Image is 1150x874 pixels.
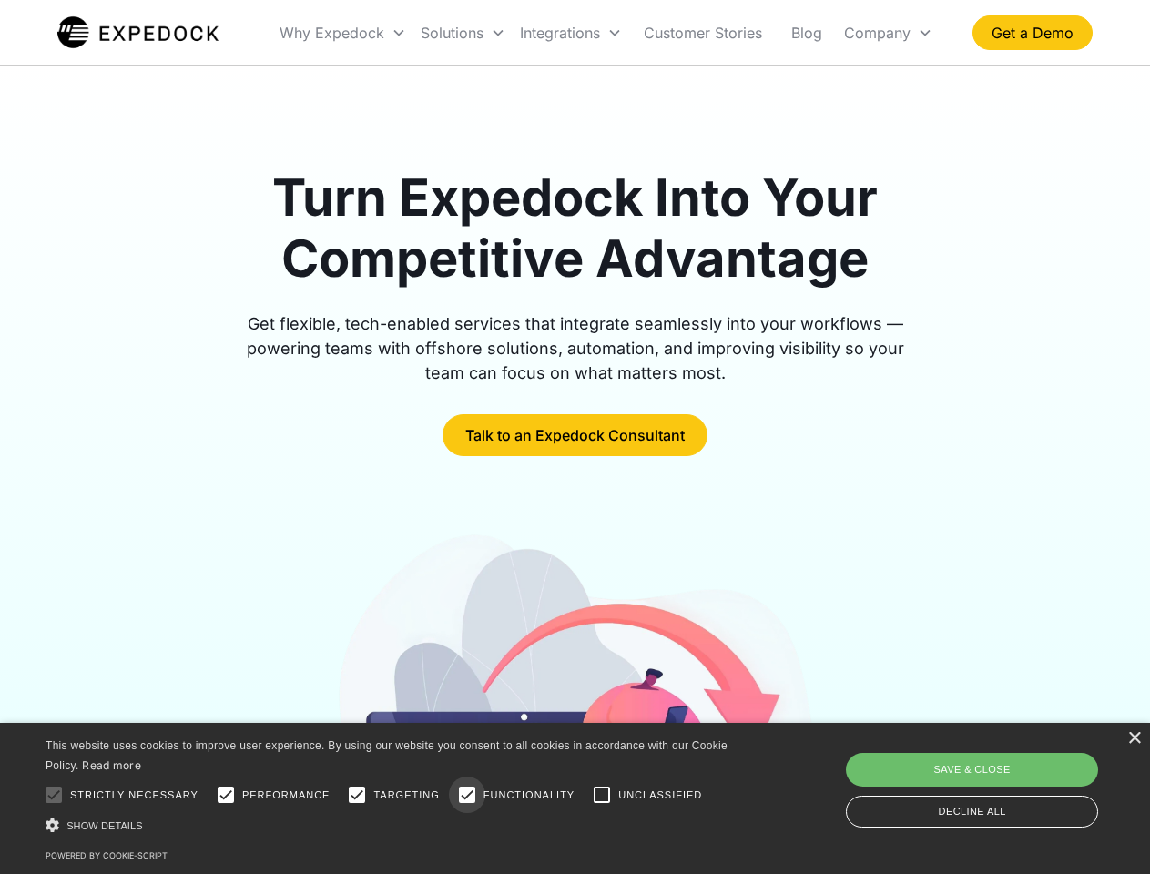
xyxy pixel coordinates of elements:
a: Blog [777,2,837,64]
span: Targeting [373,788,439,803]
a: Get a Demo [972,15,1093,50]
a: Customer Stories [629,2,777,64]
iframe: Chat Widget [847,677,1150,874]
div: Company [837,2,940,64]
a: Talk to an Expedock Consultant [443,414,707,456]
span: This website uses cookies to improve user experience. By using our website you consent to all coo... [46,739,728,773]
div: Why Expedock [272,2,413,64]
span: Performance [242,788,331,803]
div: Integrations [520,24,600,42]
div: Company [844,24,911,42]
div: Solutions [413,2,513,64]
img: Expedock Logo [57,15,219,51]
span: Strictly necessary [70,788,198,803]
a: home [57,15,219,51]
span: Show details [66,820,143,831]
div: Get flexible, tech-enabled services that integrate seamlessly into your workflows — powering team... [226,311,925,385]
span: Unclassified [618,788,702,803]
a: Powered by cookie-script [46,850,168,860]
div: Why Expedock [280,24,384,42]
h1: Turn Expedock Into Your Competitive Advantage [226,168,925,290]
div: Solutions [421,24,483,42]
div: Show details [46,816,734,835]
div: Integrations [513,2,629,64]
a: Read more [82,758,141,772]
span: Functionality [483,788,575,803]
